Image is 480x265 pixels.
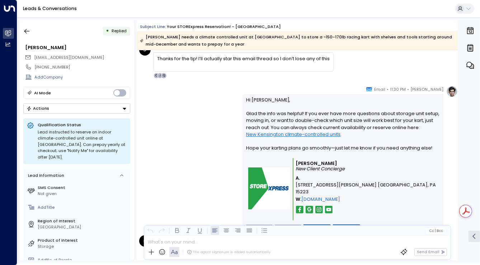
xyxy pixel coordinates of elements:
img: storexpres_fb.png [296,206,303,213]
div: D [139,235,151,247]
div: C [154,73,159,79]
b: [PERSON_NAME] [296,160,338,166]
img: storexpress_yt.png [325,206,333,213]
span: Replied [112,28,127,34]
div: AddCompany [34,74,130,80]
a: [DOMAIN_NAME] [302,196,340,203]
button: Cc|Bcc [427,228,445,233]
img: storexpress_google.png [306,206,313,213]
div: [GEOGRAPHIC_DATA] [38,224,128,230]
div: J [157,73,163,79]
span: | [435,229,436,233]
span: [EMAIL_ADDRESS][DOMAIN_NAME] [34,55,104,60]
img: storexpress_rent.png [303,224,332,230]
label: SMS Consent [38,185,128,191]
div: Q [161,73,166,79]
span: beneventodominic@gmail.com [34,55,104,61]
div: AddTitle [38,204,128,210]
div: [PERSON_NAME] [25,44,130,51]
label: Product of Interest [38,237,128,243]
div: Lead instructed to reserve an indoor climate-controlled unit online at [GEOGRAPHIC_DATA]. Can pre... [38,129,127,161]
div: Not given [38,191,128,197]
button: Actions [23,103,130,114]
div: Lead Information [26,172,64,179]
div: AddNo. of People [38,257,128,263]
div: AI Mode [34,89,51,96]
img: profile-logo.png [446,86,458,97]
div: Your STORExpress Reservation! - [GEOGRAPHIC_DATA] [167,24,281,30]
img: storexpress_pay.png [333,224,362,230]
button: Undo [146,226,155,235]
span: Subject Line: [140,24,166,29]
div: [PHONE_NUMBER] [34,64,130,70]
label: Region of Interest [38,218,128,224]
a: New Kensington climate-controlled units [246,131,341,138]
span: [PERSON_NAME] [410,86,443,93]
div: Button group with a nested menu [23,103,130,114]
p: Hi [PERSON_NAME], Glad the info was helpful! If you ever have more questions about storage unit s... [246,96,440,158]
img: storexpress_insta.png [315,206,323,213]
div: Actions [27,106,49,111]
div: Storage [38,243,128,250]
img: storexpress_logo.png [248,167,290,209]
span: Email [374,86,385,93]
span: A. [296,175,300,181]
i: New Client Concierge [296,166,345,172]
span: 11:30 PM [390,86,406,93]
span: • [387,86,389,93]
div: • [106,26,109,36]
span: W. [296,196,302,203]
div: The agent signature is added automatically [187,250,270,255]
button: Redo [157,226,166,235]
span: Cc Bcc [429,229,443,233]
div: [PERSON_NAME] needs a climate controlled unit at [GEOGRAPHIC_DATA] to store a ~150-170lb racing k... [140,33,454,48]
span: [STREET_ADDRESS][PERSON_NAME] [GEOGRAPHIC_DATA], PA 15223 [296,181,438,195]
a: Leads & Conversations [23,5,77,11]
div: Thanks for the tip! I’ll actually star this email thread so I don’t lose any of this [157,55,330,62]
span: • [407,86,409,93]
p: Qualification Status [38,122,127,128]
